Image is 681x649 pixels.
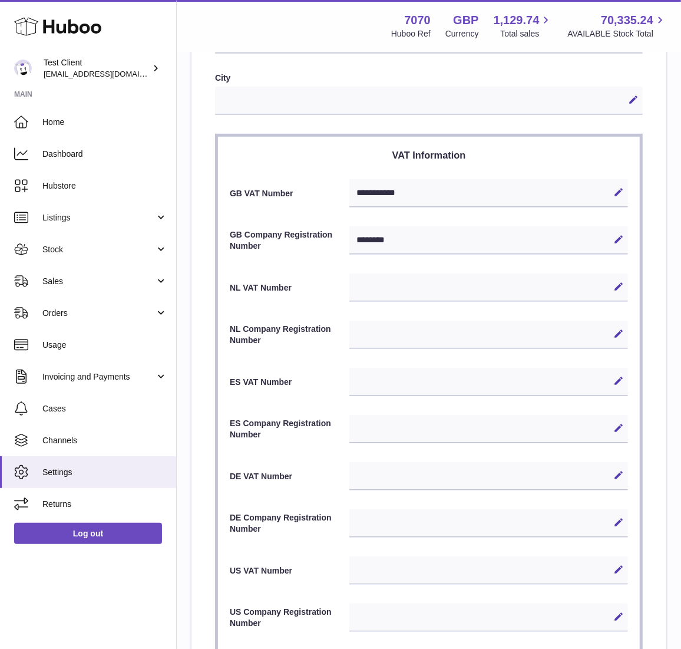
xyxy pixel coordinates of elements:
[42,212,155,223] span: Listings
[567,12,667,39] a: 70,335.24 AVAILABLE Stock Total
[494,12,553,39] a: 1,129.74 Total sales
[567,28,667,39] span: AVAILABLE Stock Total
[42,340,167,351] span: Usage
[445,28,479,39] div: Currency
[230,229,349,252] label: GB Company Registration Number
[215,73,643,84] label: City
[230,149,628,162] h3: VAT Information
[14,60,32,77] img: internalAdmin-7070@internal.huboo.com
[42,117,167,128] span: Home
[42,276,155,287] span: Sales
[230,282,349,294] label: NL VAT Number
[42,308,155,319] span: Orders
[14,523,162,544] a: Log out
[230,188,349,199] label: GB VAT Number
[404,12,431,28] strong: 7070
[230,471,349,482] label: DE VAT Number
[42,403,167,414] span: Cases
[42,467,167,478] span: Settings
[42,180,167,192] span: Hubstore
[230,512,349,535] label: DE Company Registration Number
[230,377,349,388] label: ES VAT Number
[230,324,349,346] label: NL Company Registration Number
[42,149,167,160] span: Dashboard
[453,12,478,28] strong: GBP
[42,371,155,383] span: Invoicing and Payments
[500,28,553,39] span: Total sales
[42,244,155,255] span: Stock
[44,69,173,78] span: [EMAIL_ADDRESS][DOMAIN_NAME]
[230,565,349,576] label: US VAT Number
[44,57,150,80] div: Test Client
[230,607,349,629] label: US Company Registration Number
[42,499,167,510] span: Returns
[601,12,653,28] span: 70,335.24
[391,28,431,39] div: Huboo Ref
[42,435,167,446] span: Channels
[230,418,349,440] label: ES Company Registration Number
[494,12,540,28] span: 1,129.74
